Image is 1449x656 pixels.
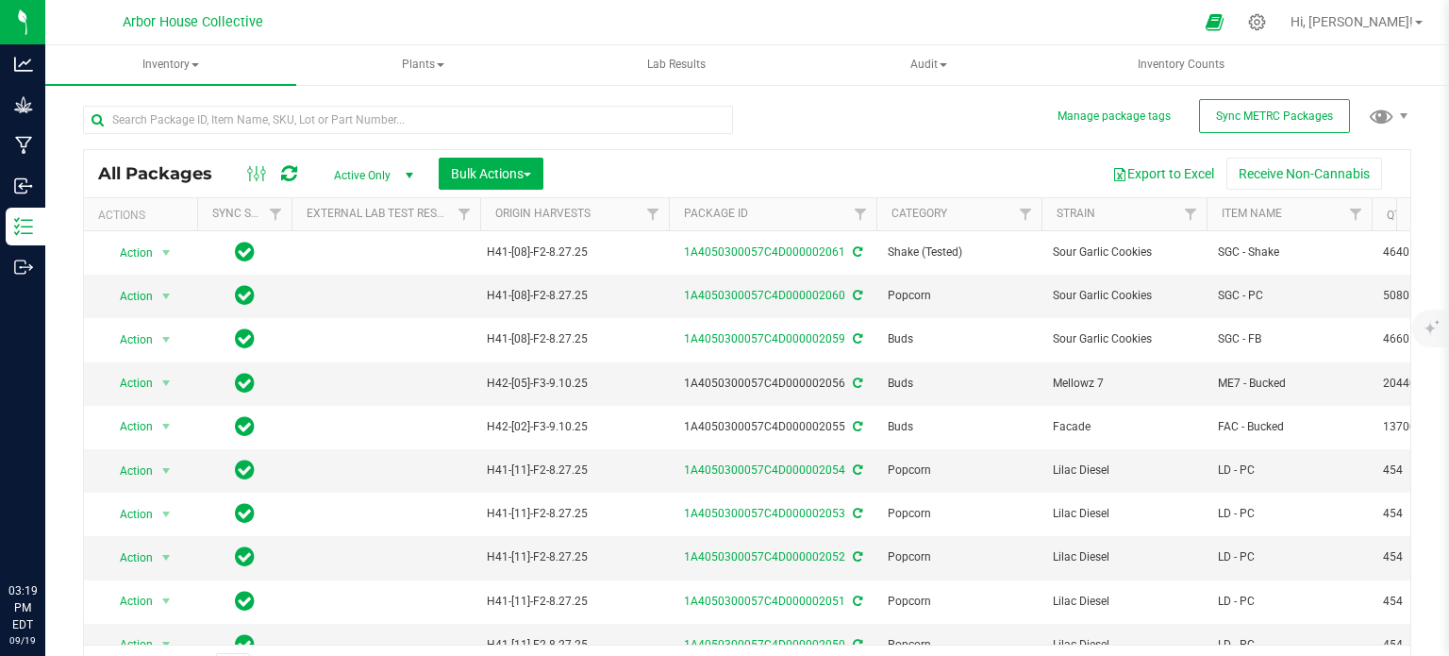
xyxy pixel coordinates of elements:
[1218,330,1360,348] span: SGC - FB
[155,588,178,614] span: select
[439,158,543,190] button: Bulk Actions
[235,544,255,570] span: In Sync
[235,588,255,614] span: In Sync
[850,638,862,651] span: Sync from Compliance System
[888,287,1030,305] span: Popcorn
[103,240,154,266] span: Action
[155,458,178,484] span: select
[299,46,548,84] span: Plants
[666,375,879,393] div: 1A4050300057C4D000002056
[103,283,154,310] span: Action
[155,545,178,571] span: select
[103,545,154,571] span: Action
[487,418,663,436] div: Value 1: H42-[02]-F3-9.10.25
[891,207,947,220] a: Category
[1057,207,1095,220] a: Strain
[1218,244,1360,261] span: SGC - Shake
[1218,505,1360,523] span: LD - PC
[551,45,802,85] a: Lab Results
[14,177,33,195] inline-svg: Inbound
[487,636,663,654] div: Value 1: H41-[11]-F2-8.27.25
[155,501,178,528] span: select
[8,582,37,633] p: 03:19 PM EDT
[1058,109,1171,125] button: Manage package tags
[684,332,845,345] a: 1A4050300057C4D000002059
[98,163,231,184] span: All Packages
[103,413,154,440] span: Action
[14,95,33,114] inline-svg: Grow
[1387,209,1407,222] a: Qty
[98,209,190,222] div: Actions
[684,507,845,520] a: 1A4050300057C4D000002053
[235,457,255,483] span: In Sync
[1053,418,1195,436] span: Facade
[850,420,862,433] span: Sync from Compliance System
[1053,505,1195,523] span: Lilac Diesel
[684,463,845,477] a: 1A4050300057C4D000002054
[14,136,33,155] inline-svg: Manufacturing
[684,638,845,651] a: 1A4050300057C4D000002050
[449,198,480,230] a: Filter
[850,463,862,477] span: Sync from Compliance System
[850,507,862,520] span: Sync from Compliance System
[803,45,1054,85] a: Audit
[1053,593,1195,611] span: Lilac Diesel
[888,375,1030,393] span: Buds
[684,289,845,302] a: 1A4050300057C4D000002060
[1053,244,1195,261] span: Sour Garlic Cookies
[14,217,33,236] inline-svg: Inventory
[155,240,178,266] span: select
[888,548,1030,566] span: Popcorn
[888,462,1030,479] span: Popcorn
[235,500,255,527] span: In Sync
[487,505,663,523] div: Value 1: H41-[11]-F2-8.27.25
[638,198,669,230] a: Filter
[1100,158,1226,190] button: Export to Excel
[1245,13,1269,31] div: Manage settings
[14,258,33,277] inline-svg: Outbound
[888,636,1030,654] span: Popcorn
[235,239,255,265] span: In Sync
[888,505,1030,523] span: Popcorn
[1218,593,1360,611] span: LD - PC
[307,207,455,220] a: External Lab Test Result
[487,548,663,566] div: Value 1: H41-[11]-F2-8.27.25
[103,370,154,396] span: Action
[804,46,1053,84] span: Audit
[1053,287,1195,305] span: Sour Garlic Cookies
[1291,14,1413,29] span: Hi, [PERSON_NAME]!
[850,595,862,608] span: Sync from Compliance System
[1010,198,1041,230] a: Filter
[1218,636,1360,654] span: LD - PC
[666,418,879,436] div: 1A4050300057C4D000002055
[684,595,845,608] a: 1A4050300057C4D000002051
[850,550,862,563] span: Sync from Compliance System
[495,207,591,220] a: Origin Harvests
[1053,375,1195,393] span: Mellowz 7
[1218,375,1360,393] span: ME7 - Bucked
[1226,158,1382,190] button: Receive Non-Cannabis
[103,458,154,484] span: Action
[8,633,37,648] p: 09/19
[888,593,1030,611] span: Popcorn
[212,207,285,220] a: Sync Status
[850,377,862,390] span: Sync from Compliance System
[684,245,845,259] a: 1A4050300057C4D000002061
[1218,287,1360,305] span: SGC - PC
[1056,45,1307,85] a: Inventory Counts
[487,593,663,611] div: Value 1: H41-[11]-F2-8.27.25
[14,55,33,74] inline-svg: Analytics
[45,45,296,85] a: Inventory
[487,330,663,348] div: Value 1: H41-[08]-F2-8.27.25
[1053,636,1195,654] span: Lilac Diesel
[451,166,531,181] span: Bulk Actions
[1175,198,1207,230] a: Filter
[235,326,255,352] span: In Sync
[235,413,255,440] span: In Sync
[83,106,733,134] input: Search Package ID, Item Name, SKU, Lot or Part Number...
[1218,462,1360,479] span: LD - PC
[487,244,663,261] div: Value 1: H41-[08]-F2-8.27.25
[845,198,876,230] a: Filter
[1112,57,1250,73] span: Inventory Counts
[103,588,154,614] span: Action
